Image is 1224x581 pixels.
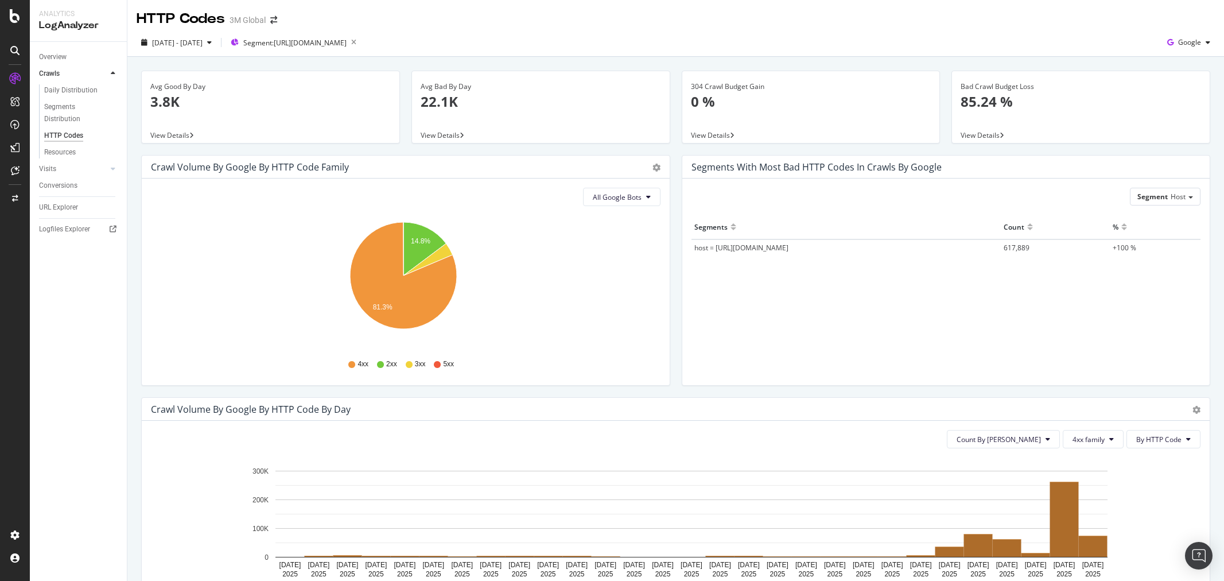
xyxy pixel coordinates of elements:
a: HTTP Codes [44,130,119,142]
text: 2025 [1028,570,1043,578]
div: gear [1192,406,1200,414]
text: 2025 [655,570,671,578]
text: 2025 [713,570,728,578]
text: [DATE] [508,561,530,569]
p: 3.8K [150,92,391,111]
text: 2025 [856,570,871,578]
text: 81.3% [373,303,393,311]
text: [DATE] [1025,561,1047,569]
div: Bad Crawl Budget Loss [961,82,1201,92]
span: View Details [421,130,460,140]
div: Open Intercom Messenger [1185,542,1213,570]
span: View Details [150,130,189,140]
div: Crawl Volume by google by HTTP Code Family [151,161,349,173]
text: [DATE] [566,561,588,569]
text: [DATE] [939,561,961,569]
text: 2025 [913,570,928,578]
text: [DATE] [308,561,330,569]
span: View Details [691,130,730,140]
div: Avg Bad By Day [421,82,661,92]
span: Google [1178,37,1201,47]
text: 2025 [454,570,470,578]
text: 2025 [598,570,613,578]
text: [DATE] [451,561,473,569]
text: 2025 [426,570,441,578]
div: Crawls [39,68,60,80]
div: HTTP Codes [137,9,225,29]
text: 2025 [1085,570,1101,578]
text: 2025 [827,570,842,578]
a: Segments Distribution [44,101,119,125]
text: [DATE] [422,561,444,569]
span: [DATE] - [DATE] [152,38,203,48]
text: 2025 [282,570,298,578]
text: 2025 [340,570,355,578]
text: 2025 [368,570,384,578]
button: Google [1163,33,1215,52]
div: Overview [39,51,67,63]
span: 4xx [358,359,368,369]
text: [DATE] [480,561,502,569]
text: [DATE] [767,561,788,569]
text: [DATE] [681,561,702,569]
p: 85.24 % [961,92,1201,111]
text: [DATE] [537,561,559,569]
div: HTTP Codes [44,130,83,142]
div: Daily Distribution [44,84,98,96]
text: 0 [265,553,269,561]
text: 200K [252,496,269,504]
a: Crawls [39,68,107,80]
text: 2025 [569,570,585,578]
span: 4xx family [1073,435,1105,444]
div: Segments Distribution [44,101,108,125]
text: [DATE] [594,561,616,569]
text: 2025 [970,570,986,578]
text: [DATE] [824,561,846,569]
text: [DATE] [623,561,645,569]
text: [DATE] [1082,561,1104,569]
text: 2025 [770,570,786,578]
text: 100K [252,525,269,533]
text: [DATE] [394,561,415,569]
div: Count [1004,218,1024,236]
text: [DATE] [279,561,301,569]
div: Segments with most bad HTTP codes in Crawls by google [691,161,942,173]
span: Segment [1137,192,1168,202]
text: [DATE] [967,561,989,569]
a: Daily Distribution [44,84,119,96]
div: 304 Crawl Budget Gain [691,82,931,92]
span: Segment: [URL][DOMAIN_NAME] [243,38,347,48]
text: [DATE] [738,561,760,569]
button: 4xx family [1063,430,1124,448]
svg: A chart. [151,215,655,348]
text: 2025 [999,570,1015,578]
div: 3M Global [230,14,266,26]
a: Resources [44,146,119,158]
text: [DATE] [853,561,875,569]
p: 0 % [691,92,931,111]
div: Conversions [39,180,77,192]
div: Segments [694,218,728,236]
a: Overview [39,51,119,63]
div: gear [652,164,660,172]
text: 2025 [541,570,556,578]
text: [DATE] [881,561,903,569]
text: 2025 [942,570,957,578]
text: 2025 [884,570,900,578]
text: 2025 [1056,570,1072,578]
text: 2025 [311,570,327,578]
span: Host [1171,192,1186,202]
div: Avg Good By Day [150,82,391,92]
button: By HTTP Code [1126,430,1200,448]
text: [DATE] [996,561,1018,569]
text: [DATE] [1054,561,1075,569]
a: Conversions [39,180,119,192]
div: arrow-right-arrow-left [270,16,277,24]
text: [DATE] [910,561,932,569]
text: 2025 [684,570,700,578]
text: [DATE] [337,561,359,569]
text: 14.8% [411,237,430,245]
text: 2025 [627,570,642,578]
text: 2025 [741,570,757,578]
div: URL Explorer [39,202,78,214]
